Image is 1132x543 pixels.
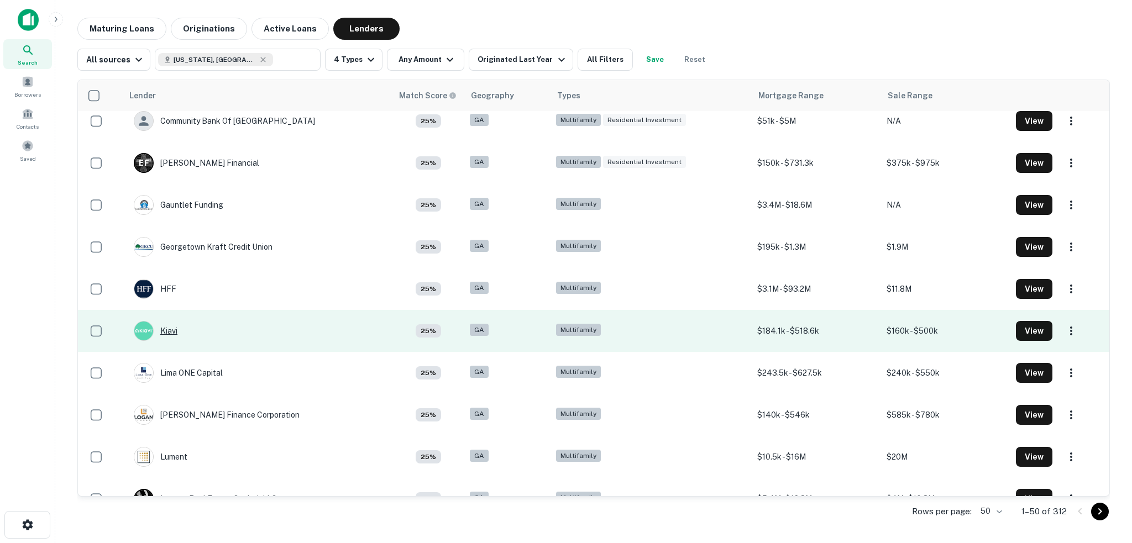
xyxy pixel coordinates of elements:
[752,352,881,394] td: $243.5k - $627.5k
[1077,455,1132,508] iframe: Chat Widget
[603,156,686,168] div: Residential Investment
[134,237,272,257] div: Georgetown Kraft Credit Union
[881,142,1010,184] td: $375k - $975k
[1091,503,1109,520] button: Go to next page
[603,114,686,126] div: Residential Investment
[134,447,187,467] div: Lument
[134,489,277,509] div: Lument Real Estate Capital, LLC
[134,363,223,383] div: Lima ONE Capital
[171,18,247,40] button: Originations
[1016,153,1052,173] button: View
[752,478,881,520] td: $5.4M - $16.8M
[551,80,752,111] th: Types
[416,366,441,379] div: Capitalize uses an advanced AI algorithm to match your search with the best lender. The match sco...
[556,450,601,462] div: Multifamily
[416,114,441,128] div: Capitalize uses an advanced AI algorithm to match your search with the best lender. The match sco...
[470,282,489,294] div: GA
[1016,237,1052,257] button: View
[470,492,489,504] div: GA
[416,408,441,421] div: Capitalize uses an advanced AI algorithm to match your search with the best lender. The match sco...
[556,492,601,504] div: Multifamily
[556,156,601,168] div: Multifamily
[3,103,52,133] a: Contacts
[1016,111,1052,131] button: View
[881,478,1010,520] td: $4M - $10.8M
[556,282,601,294] div: Multifamily
[1021,505,1067,518] p: 1–50 of 312
[556,114,601,126] div: Multifamily
[471,89,514,102] div: Geography
[3,135,52,165] a: Saved
[556,324,601,336] div: Multifamily
[470,198,489,210] div: GA
[134,321,153,340] img: picture
[134,280,153,298] img: picture
[578,49,633,71] button: All Filters
[677,49,712,71] button: Reset
[464,80,551,111] th: Geography
[134,238,153,256] img: picture
[912,505,972,518] p: Rows per page:
[1016,279,1052,299] button: View
[881,436,1010,478] td: $20M
[134,196,153,214] img: picture
[134,447,153,466] img: picture
[325,49,382,71] button: 4 Types
[556,240,601,252] div: Multifamily
[392,80,464,111] th: Capitalize uses an advanced AI algorithm to match your search with the best lender. The match sco...
[752,394,881,436] td: $140k - $546k
[752,436,881,478] td: $10.5k - $16M
[1016,321,1052,341] button: View
[470,240,489,252] div: GA
[134,405,153,424] img: picture
[881,352,1010,394] td: $240k - $550k
[416,156,441,170] div: Capitalize uses an advanced AI algorithm to match your search with the best lender. The match sco...
[416,240,441,254] div: Capitalize uses an advanced AI algorithm to match your search with the best lender. The match sco...
[557,89,580,102] div: Types
[3,71,52,101] a: Borrowers
[752,310,881,352] td: $184.1k - $518.6k
[387,49,464,71] button: Any Amount
[134,321,177,341] div: Kiavi
[881,268,1010,310] td: $11.8M
[556,408,601,420] div: Multifamily
[134,405,300,425] div: [PERSON_NAME] Finance Corporation
[881,184,1010,226] td: N/A
[134,363,153,382] img: picture
[139,493,149,505] p: L R
[77,49,150,71] button: All sources
[976,503,1004,519] div: 50
[881,100,1010,142] td: N/A
[416,324,441,338] div: Capitalize uses an advanced AI algorithm to match your search with the best lender. The match sco...
[18,9,39,31] img: capitalize-icon.png
[881,394,1010,436] td: $585k - $780k
[14,90,41,99] span: Borrowers
[86,53,145,66] div: All sources
[134,111,315,131] div: Community Bank Of [GEOGRAPHIC_DATA]
[752,80,881,111] th: Mortgage Range
[1016,447,1052,467] button: View
[416,198,441,212] div: Capitalize uses an advanced AI algorithm to match your search with the best lender. The match sco...
[470,450,489,462] div: GA
[18,58,38,67] span: Search
[470,366,489,378] div: GA
[752,100,881,142] td: $51k - $5M
[478,53,568,66] div: Originated Last Year
[470,408,489,420] div: GA
[416,492,441,505] div: Capitalize uses an advanced AI algorithm to match your search with the best lender. The match sco...
[556,198,601,210] div: Multifamily
[251,18,329,40] button: Active Loans
[134,195,223,215] div: Gauntlet Funding
[333,18,400,40] button: Lenders
[1016,363,1052,383] button: View
[416,450,441,463] div: Capitalize uses an advanced AI algorithm to match your search with the best lender. The match sco...
[469,49,573,71] button: Originated Last Year
[416,282,441,296] div: Capitalize uses an advanced AI algorithm to match your search with the best lender. The match sco...
[556,366,601,378] div: Multifamily
[752,226,881,268] td: $195k - $1.3M
[881,226,1010,268] td: $1.9M
[134,279,176,299] div: HFF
